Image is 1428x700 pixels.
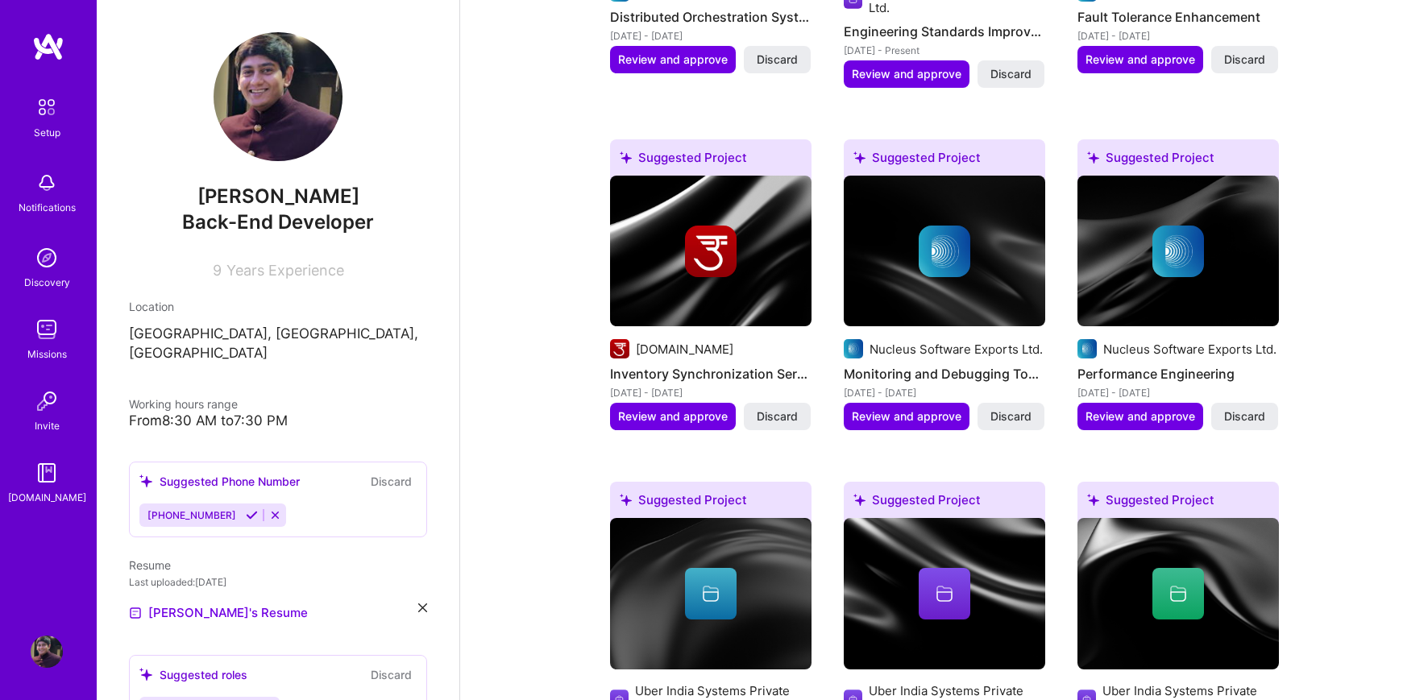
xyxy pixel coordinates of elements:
button: Discard [1211,46,1278,73]
div: Setup [34,124,60,141]
i: icon Close [418,603,427,612]
i: icon SuggestedTeams [1087,151,1099,164]
button: Review and approve [844,60,969,88]
span: Discard [990,408,1032,425]
h4: Monitoring and Debugging Tools [844,363,1045,384]
i: icon SuggestedTeams [853,151,866,164]
div: Nucleus Software Exports Ltd. [870,341,1043,358]
img: Resume [129,607,142,619]
img: cover [1077,176,1279,327]
button: Discard [744,46,811,73]
button: Discard [366,472,417,491]
i: Accept [246,509,258,521]
h4: Performance Engineering [1077,363,1279,384]
img: Company logo [844,339,863,358]
img: setup [30,90,64,124]
div: Suggested Project [1077,482,1279,524]
img: bell [31,167,63,199]
i: Reject [269,509,281,521]
span: Review and approve [1086,408,1195,425]
img: Invite [31,385,63,417]
button: Review and approve [844,403,969,430]
img: cover [610,518,812,669]
img: Company logo [685,226,737,277]
button: Review and approve [610,46,736,73]
div: Suggested Phone Number [139,473,300,490]
p: [GEOGRAPHIC_DATA], [GEOGRAPHIC_DATA], [GEOGRAPHIC_DATA] [129,325,427,363]
span: Working hours range [129,397,238,411]
h4: Fault Tolerance Enhancement [1077,6,1279,27]
img: User Avatar [214,32,342,161]
button: Review and approve [1077,46,1203,73]
img: logo [32,32,64,61]
div: Discovery [24,274,70,291]
i: icon SuggestedTeams [620,151,632,164]
div: Invite [35,417,60,434]
button: Discard [1211,403,1278,430]
div: Notifications [19,199,76,216]
div: [DATE] - Present [844,42,1045,59]
div: [DOMAIN_NAME] [636,341,733,358]
img: guide book [31,457,63,489]
i: icon SuggestedTeams [139,668,153,681]
button: Discard [744,403,811,430]
span: Review and approve [852,66,961,82]
span: Review and approve [618,408,728,425]
h4: Engineering Standards Improvement [844,21,1045,42]
i: icon SuggestedTeams [1087,494,1099,506]
span: Years Experience [226,262,344,279]
h4: Distributed Orchestration System [610,6,812,27]
img: User Avatar [31,636,63,668]
span: 9 [213,262,222,279]
div: [DATE] - [DATE] [844,384,1045,401]
i: icon SuggestedTeams [139,474,153,488]
div: Location [129,298,427,315]
span: Review and approve [852,408,961,425]
div: Suggested Project [844,139,1045,182]
button: Discard [978,403,1044,430]
span: Review and approve [618,52,728,68]
img: cover [1077,518,1279,669]
div: Suggested Project [610,139,812,182]
span: Discard [757,52,798,68]
h4: Inventory Synchronization Service [610,363,812,384]
img: cover [610,176,812,327]
div: From 8:30 AM to 7:30 PM [129,412,427,429]
img: Company logo [1152,226,1204,277]
span: Back-End Developer [182,210,374,234]
div: Missions [27,346,67,362]
img: Company logo [1077,339,1097,358]
span: [PERSON_NAME] [129,184,427,209]
div: Suggested Project [844,482,1045,524]
span: Discard [990,66,1032,82]
a: User Avatar [27,636,67,668]
a: [PERSON_NAME]'s Resume [129,603,308,623]
button: Review and approve [610,403,736,430]
img: Company logo [919,226,970,277]
img: cover [844,518,1045,669]
div: [DATE] - [DATE] [1077,27,1279,44]
img: Company logo [610,339,629,358]
span: Discard [1224,52,1265,68]
span: Discard [757,408,798,425]
div: Suggested roles [139,666,247,683]
span: [PHONE_NUMBER] [147,509,236,521]
div: [DATE] - [DATE] [610,27,812,44]
div: Suggested Project [1077,139,1279,182]
img: discovery [31,242,63,274]
div: [DATE] - [DATE] [1077,384,1279,401]
button: Discard [366,665,417,684]
i: icon SuggestedTeams [853,494,866,506]
div: Suggested Project [610,482,812,524]
div: [DOMAIN_NAME] [8,489,86,506]
span: Review and approve [1086,52,1195,68]
span: Resume [129,558,171,572]
i: icon SuggestedTeams [620,494,632,506]
div: Nucleus Software Exports Ltd. [1103,341,1276,358]
div: Last uploaded: [DATE] [129,574,427,590]
div: [DATE] - [DATE] [610,384,812,401]
span: Discard [1224,408,1265,425]
button: Review and approve [1077,403,1203,430]
img: cover [844,176,1045,327]
button: Discard [978,60,1044,88]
